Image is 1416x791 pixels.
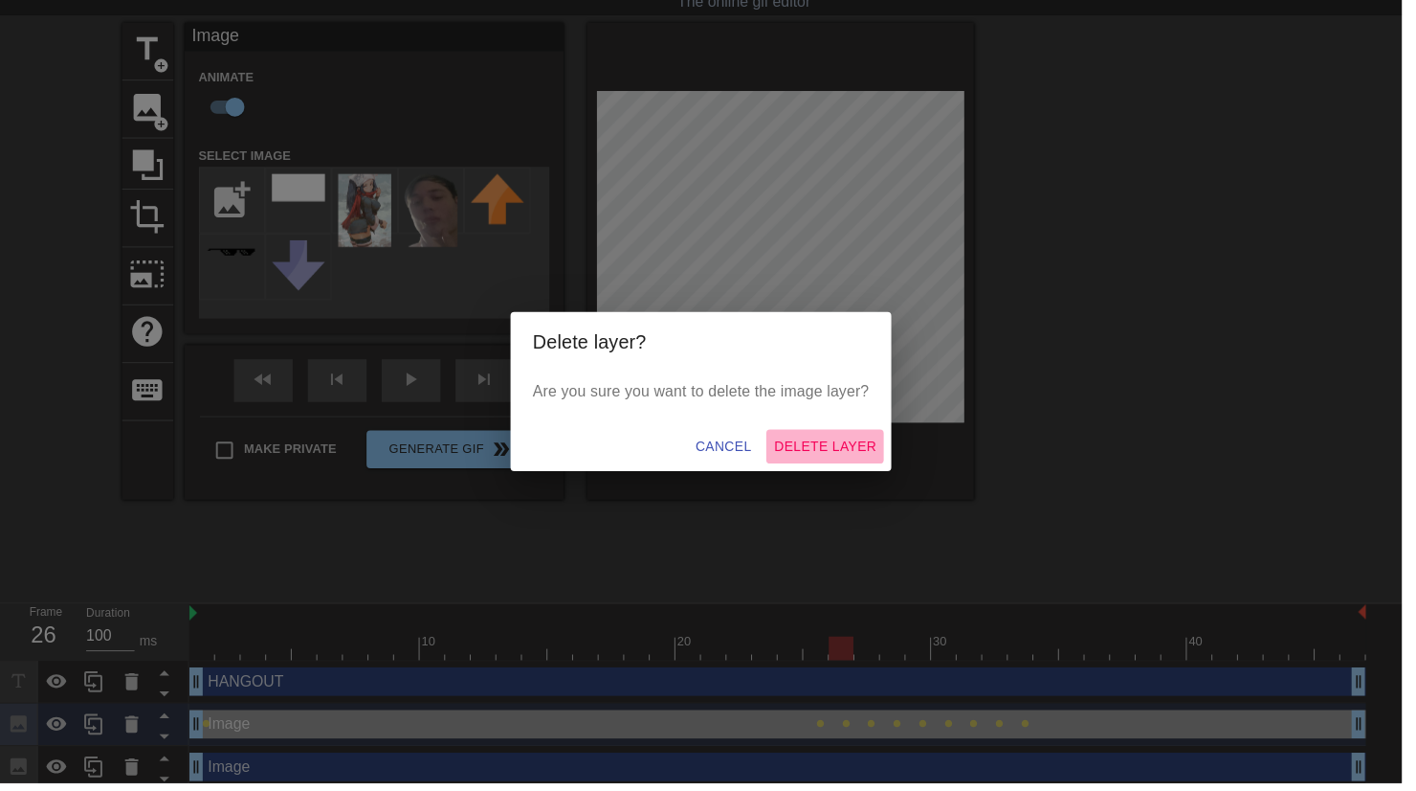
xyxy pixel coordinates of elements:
[774,434,893,469] button: Delete Layer
[539,330,878,361] h2: Delete layer?
[695,434,766,469] button: Cancel
[702,440,759,463] span: Cancel
[782,440,885,463] span: Delete Layer
[539,384,878,407] p: Are you sure you want to delete the image layer?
